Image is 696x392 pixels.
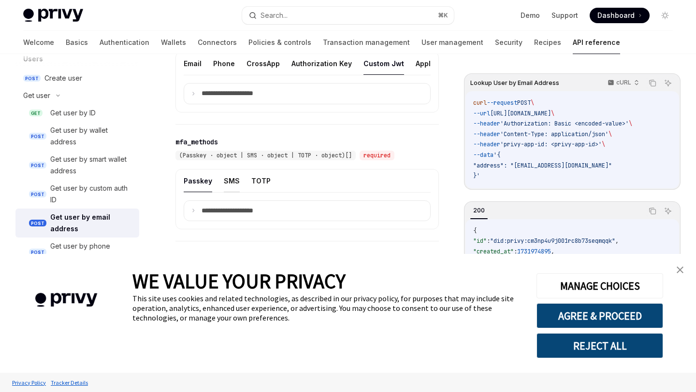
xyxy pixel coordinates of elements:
span: , [551,248,554,255]
span: \ [602,140,605,148]
span: Lookup User by Email Address [470,79,559,87]
span: ⌘ K [438,12,448,19]
button: Passkey [184,169,212,192]
span: "created_at" [473,248,514,255]
span: 1731974895 [517,248,551,255]
a: close banner [670,260,690,280]
a: Welcome [23,31,54,54]
span: curl [473,99,487,107]
span: Dashboard [597,11,635,20]
img: company logo [14,279,118,321]
a: POSTGet user by custom auth ID [15,180,139,209]
button: Ask AI [662,77,674,89]
button: Apple [416,52,435,75]
div: Get user by smart wallet address [50,154,133,177]
span: "address": "[EMAIL_ADDRESS][DOMAIN_NAME]" [473,162,612,169]
span: \ [531,99,534,107]
button: Toggle dark mode [657,8,673,23]
span: '{ [493,151,500,159]
span: POST [517,99,531,107]
span: --header [473,130,500,138]
button: Phone [213,52,235,75]
a: Transaction management [323,31,410,54]
span: POST [23,75,41,82]
span: POST [29,220,46,227]
button: AGREE & PROCEED [536,303,663,328]
div: mfa_methods [175,137,218,147]
button: Custom Jwt [363,52,404,75]
div: Create user [44,72,82,84]
span: --header [473,140,500,148]
div: 200 [470,205,488,216]
span: "did:privy:cm3np4u9j001rc8b73seqmqqk" [490,237,615,245]
div: Get user by custom auth ID [50,182,133,206]
span: (Passkey · object | SMS · object | TOTP · object)[] [179,152,352,159]
button: cURL [602,75,643,91]
span: : [514,248,517,255]
a: POSTGet user by phone number [15,238,139,266]
div: Get user by phone number [50,240,133,264]
span: \ [609,130,612,138]
a: Security [495,31,522,54]
span: 'privy-app-id: <privy-app-id>' [500,140,602,148]
span: [URL][DOMAIN_NAME] [490,110,551,117]
span: \ [551,110,554,117]
div: Get user [23,90,50,101]
img: light logo [23,9,83,22]
span: --request [487,99,517,107]
p: cURL [616,79,631,86]
div: required [360,151,394,160]
div: Get user by wallet address [50,125,133,148]
a: Wallets [161,31,186,54]
div: This site uses cookies and related technologies, as described in our privacy policy, for purposes... [132,294,522,322]
a: Policies & controls [248,31,311,54]
a: Dashboard [590,8,650,23]
button: Email [184,52,202,75]
a: User management [421,31,483,54]
a: API reference [573,31,620,54]
a: POSTGet user by email address [15,209,139,238]
div: Get user by ID [50,107,96,119]
button: SMS [224,169,240,192]
a: POSTGet user by wallet address [15,122,139,151]
button: Authorization Key [291,52,352,75]
a: Authentication [100,31,149,54]
span: GET [29,110,43,117]
span: "id" [473,237,487,245]
a: GETGet user by ID [15,104,139,122]
button: Copy the contents from the code block [646,205,659,217]
span: WE VALUE YOUR PRIVACY [132,268,346,294]
div: Get user by email address [50,211,133,235]
img: close banner [677,266,683,273]
span: }' [473,172,480,180]
button: Ask AI [662,205,674,217]
a: Tracker Details [48,374,90,391]
a: POSTCreate user [15,70,139,87]
span: { [473,227,477,235]
span: 'Content-Type: application/json' [500,130,609,138]
span: POST [29,162,46,169]
a: Privacy Policy [10,374,48,391]
span: --data [473,151,493,159]
span: POST [29,133,46,140]
span: --url [473,110,490,117]
button: Copy the contents from the code block [646,77,659,89]
span: POST [29,249,46,256]
button: CrossApp [246,52,280,75]
button: TOTP [251,169,271,192]
span: 'Authorization: Basic <encoded-value>' [500,120,629,127]
a: Basics [66,31,88,54]
span: : [487,237,490,245]
a: POSTGet user by smart wallet address [15,151,139,180]
span: \ [629,120,632,127]
button: REJECT ALL [536,333,663,358]
div: Search... [261,10,288,21]
button: MANAGE CHOICES [536,273,663,298]
span: , [615,237,619,245]
span: POST [29,191,46,198]
a: Connectors [198,31,237,54]
button: Search...⌘K [242,7,453,24]
a: Recipes [534,31,561,54]
a: Support [551,11,578,20]
a: Demo [521,11,540,20]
